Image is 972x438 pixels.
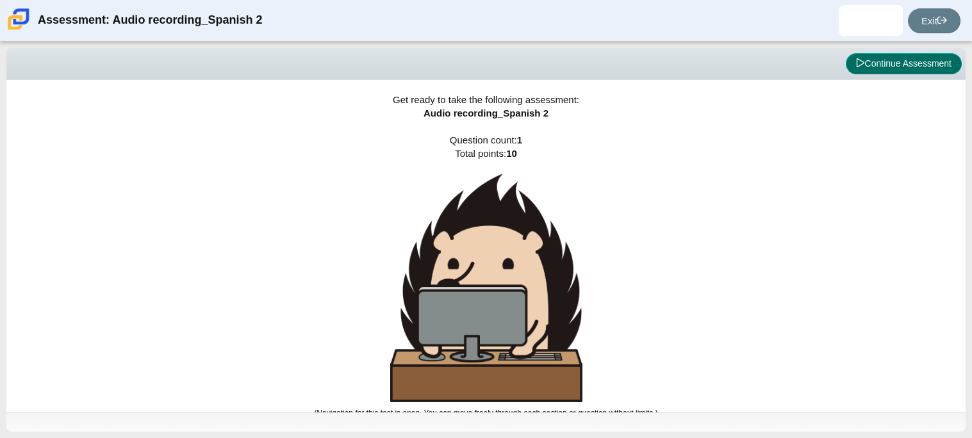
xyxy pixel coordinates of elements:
[38,5,262,36] div: Assessment: Audio recording_Spanish 2
[5,24,32,35] a: Carmen School of Science & Technology
[846,53,962,75] button: Continue Assessment
[5,6,32,33] img: Carmen School of Science & Technology
[314,134,657,418] span: Question count: Total points:
[314,409,657,418] small: (Navigation for this test is open. You can move freely through each section or question without l...
[861,10,881,31] img: christopher.zamudi.YFgWav
[393,94,579,105] span: Get ready to take the following assessment:
[908,8,960,33] a: Exit
[390,174,582,402] img: hedgehog-behind-computer-large.png
[517,134,522,145] b: 1
[506,148,517,159] b: 10
[424,108,548,118] span: Audio recording_Spanish 2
